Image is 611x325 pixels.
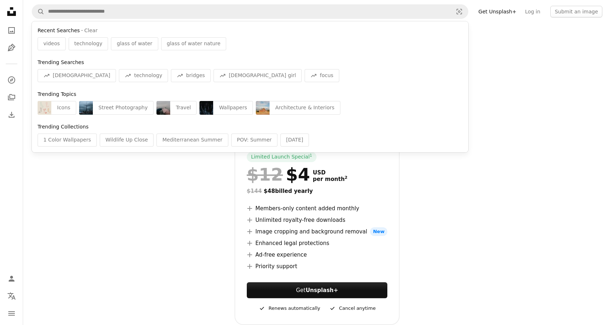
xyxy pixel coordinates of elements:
li: Enhanced legal protections [247,239,387,248]
a: Log in / Sign up [4,271,19,286]
div: Wildlife Up Close [100,134,154,147]
span: glass of water [117,40,152,47]
span: per month [313,176,348,182]
div: [DATE] [280,134,309,147]
sup: 1 [310,153,312,157]
span: [DEMOGRAPHIC_DATA] girl [229,72,296,79]
span: technology [74,40,103,47]
div: $48 billed yearly [247,187,387,195]
strong: Unsplash+ [306,287,338,294]
a: Photos [4,23,19,38]
span: Trending Collections [38,124,89,130]
div: Architecture & Interiors [270,101,340,115]
span: $12 [247,165,283,184]
div: POV: Summer [231,134,277,147]
a: Collections [4,90,19,105]
span: Trending Searches [38,59,84,65]
span: bridges [186,72,205,79]
sup: 2 [345,175,348,180]
div: Mediterranean Summer [156,134,228,147]
span: [DEMOGRAPHIC_DATA] [53,72,110,79]
div: · [38,27,462,34]
span: Trending Topics [38,91,76,97]
span: videos [43,40,60,47]
div: Icons [51,101,76,115]
li: Unlimited royalty-free downloads [247,216,387,224]
button: GetUnsplash+ [247,282,387,298]
div: $4 [247,165,310,184]
span: USD [313,169,348,176]
a: Download History [4,107,19,122]
a: Get Unsplash+ [474,6,521,17]
button: Visual search [451,5,468,18]
span: Recent Searches [38,27,80,34]
img: premium_photo-1675873580289-213b32be1f1a [199,101,213,115]
img: premium_photo-1755882951561-7164bd8427a2 [256,101,270,115]
span: glass of water nature [167,40,221,47]
div: Travel [170,101,197,115]
div: Wallpapers [213,101,253,115]
a: 2 [343,176,349,182]
form: Find visuals sitewide [32,4,468,19]
a: 1 [308,153,314,161]
div: Cancel anytime [329,304,375,313]
span: $144 [247,188,262,194]
li: Priority support [247,262,387,271]
span: focus [320,72,333,79]
div: Street Photography [93,101,154,115]
a: Illustrations [4,41,19,55]
button: Language [4,289,19,303]
a: Explore [4,73,19,87]
a: Log in [521,6,545,17]
button: Clear [84,27,98,34]
div: Limited Launch Special [247,152,317,162]
span: technology [134,72,162,79]
button: Submit an image [550,6,602,17]
div: Renews automatically [258,304,320,313]
div: 1 Color Wallpapers [38,134,97,147]
button: Search Unsplash [32,5,44,18]
li: Ad-free experience [247,250,387,259]
button: Menu [4,306,19,321]
img: premium_photo-1756177506526-26fb2a726f4a [156,101,170,115]
li: Members-only content added monthly [247,204,387,213]
li: Image cropping and background removal [247,227,387,236]
span: New [370,227,387,236]
img: photo-1756135154174-add625f8721a [79,101,93,115]
img: premium_vector-1733668890003-56bd9f5b2835 [38,101,51,115]
a: Home — Unsplash [4,4,19,20]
